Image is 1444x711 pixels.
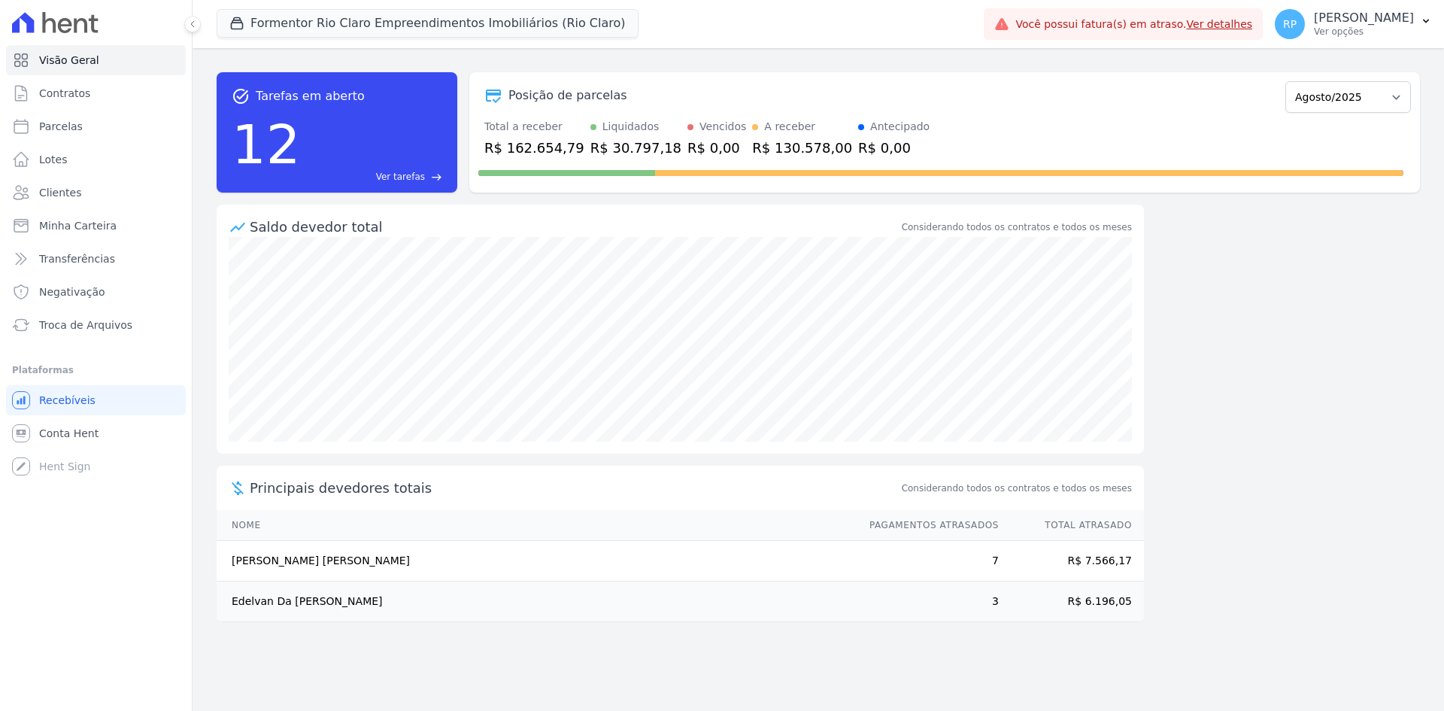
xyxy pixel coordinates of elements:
[39,218,117,233] span: Minha Carteira
[12,361,180,379] div: Plataformas
[6,78,186,108] a: Contratos
[902,482,1132,495] span: Considerando todos os contratos e todos os meses
[39,119,83,134] span: Parcelas
[687,138,746,158] div: R$ 0,00
[232,105,301,184] div: 12
[902,220,1132,234] div: Considerando todos os contratos e todos os meses
[217,9,639,38] button: Formentor Rio Claro Empreendimentos Imobiliários (Rio Claro)
[232,87,250,105] span: task_alt
[6,45,186,75] a: Visão Geral
[217,510,855,541] th: Nome
[6,385,186,415] a: Recebíveis
[6,144,186,175] a: Lotes
[752,138,852,158] div: R$ 130.578,00
[39,185,81,200] span: Clientes
[217,582,855,622] td: Edelvan Da [PERSON_NAME]
[855,541,1000,582] td: 7
[6,244,186,274] a: Transferências
[217,541,855,582] td: [PERSON_NAME] [PERSON_NAME]
[6,277,186,307] a: Negativação
[1314,26,1414,38] p: Ver opções
[6,111,186,141] a: Parcelas
[1263,3,1444,45] button: RP [PERSON_NAME] Ver opções
[431,172,442,183] span: east
[6,418,186,448] a: Conta Hent
[1000,541,1144,582] td: R$ 7.566,17
[6,310,186,340] a: Troca de Arquivos
[855,510,1000,541] th: Pagamentos Atrasados
[1015,17,1252,32] span: Você possui fatura(s) em atraso.
[250,478,899,498] span: Principais devedores totais
[39,284,105,299] span: Negativação
[39,86,90,101] span: Contratos
[484,119,584,135] div: Total a receber
[6,211,186,241] a: Minha Carteira
[1000,510,1144,541] th: Total Atrasado
[39,152,68,167] span: Lotes
[508,87,627,105] div: Posição de parcelas
[484,138,584,158] div: R$ 162.654,79
[764,119,815,135] div: A receber
[699,119,746,135] div: Vencidos
[1187,18,1253,30] a: Ver detalhes
[376,170,425,184] span: Ver tarefas
[39,393,96,408] span: Recebíveis
[256,87,365,105] span: Tarefas em aberto
[307,170,442,184] a: Ver tarefas east
[858,138,930,158] div: R$ 0,00
[855,582,1000,622] td: 3
[870,119,930,135] div: Antecipado
[602,119,660,135] div: Liquidados
[39,53,99,68] span: Visão Geral
[1314,11,1414,26] p: [PERSON_NAME]
[590,138,681,158] div: R$ 30.797,18
[250,217,899,237] div: Saldo devedor total
[1283,19,1297,29] span: RP
[39,426,99,441] span: Conta Hent
[6,178,186,208] a: Clientes
[39,318,132,333] span: Troca de Arquivos
[39,251,115,266] span: Transferências
[1000,582,1144,622] td: R$ 6.196,05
